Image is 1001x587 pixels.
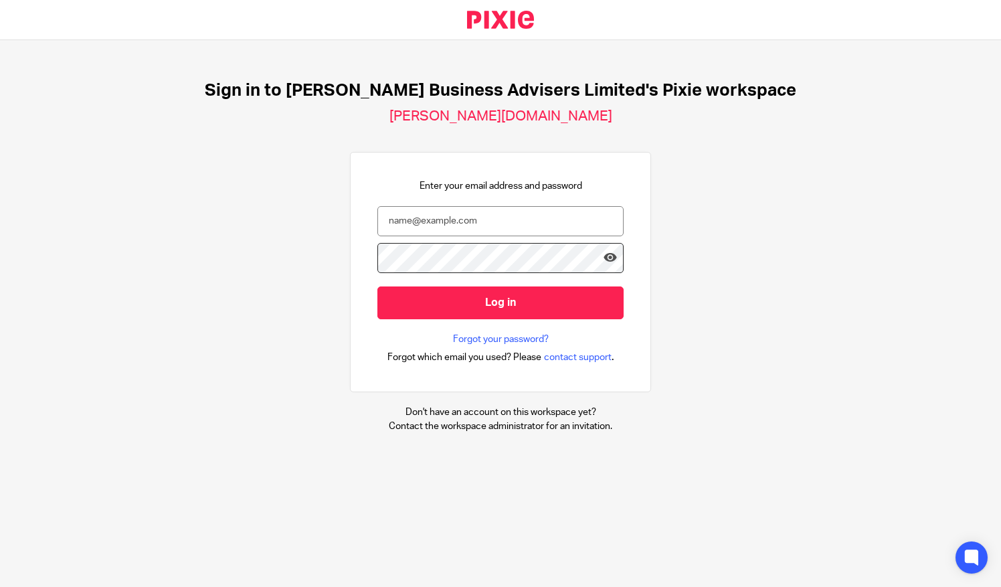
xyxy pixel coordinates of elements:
p: Contact the workspace administrator for an invitation. [389,420,612,433]
a: Forgot your password? [453,333,549,346]
h1: Sign in to [PERSON_NAME] Business Advisers Limited's Pixie workspace [205,80,796,101]
span: Forgot which email you used? Please [387,351,541,364]
p: Don't have an account on this workspace yet? [389,406,612,419]
p: Enter your email address and password [420,179,582,193]
input: Log in [377,286,624,319]
span: contact support [544,351,612,364]
h2: [PERSON_NAME][DOMAIN_NAME] [389,108,612,125]
input: name@example.com [377,206,624,236]
div: . [387,349,614,365]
